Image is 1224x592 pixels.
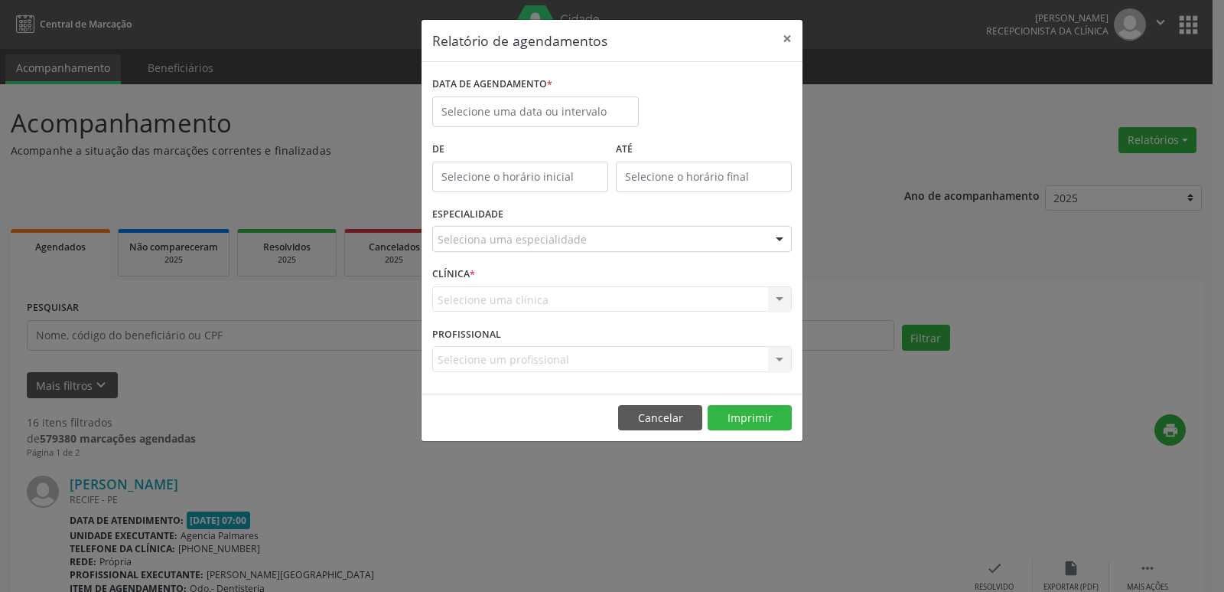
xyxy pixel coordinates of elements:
[432,96,639,127] input: Selecione uma data ou intervalo
[618,405,702,431] button: Cancelar
[616,138,792,162] label: ATÉ
[616,162,792,192] input: Selecione o horário final
[438,231,587,247] span: Seleciona uma especialidade
[432,203,503,227] label: ESPECIALIDADE
[432,322,501,346] label: PROFISSIONAL
[432,162,608,192] input: Selecione o horário inicial
[772,20,802,57] button: Close
[432,31,607,51] h5: Relatório de agendamentos
[708,405,792,431] button: Imprimir
[432,138,608,162] label: De
[432,73,552,96] label: DATA DE AGENDAMENTO
[432,263,475,286] label: CLÍNICA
